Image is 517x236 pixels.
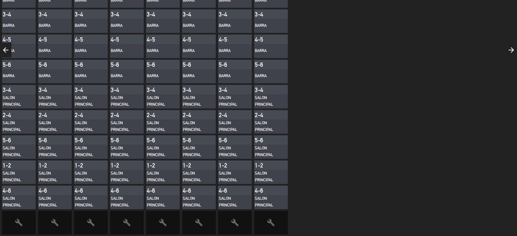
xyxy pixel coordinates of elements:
[219,120,242,133] div: SALON PRINCIPAL
[147,48,170,54] div: BARRA
[111,120,134,133] div: SALON PRINCIPAL
[183,73,206,80] div: BARRA
[111,111,128,119] div: 2-4
[147,137,164,144] div: 5-6
[255,145,278,158] div: SALON PRINCIPAL
[51,219,59,227] i: build
[219,11,236,18] div: 3-4
[183,111,200,119] div: 2-4
[255,111,272,119] div: 2-4
[183,22,206,29] div: BARRA
[111,22,134,29] div: BARRA
[39,162,56,169] div: 1-2
[183,145,206,158] div: SALON PRINCIPAL
[39,195,62,208] div: SALON PRINCIPAL
[147,73,170,80] div: BARRA
[111,137,128,144] div: 5-6
[39,36,56,43] div: 4-5
[255,22,278,29] div: BARRA
[3,36,20,43] div: 4-5
[506,43,517,57] i: arrow_forward
[75,86,92,93] div: 3-4
[255,86,272,93] div: 3-4
[75,48,98,54] div: BARRA
[3,73,26,80] div: BARRA
[147,170,170,183] div: SALON PRINCIPAL
[111,95,134,108] div: SALON PRINCIPAL
[75,187,92,194] div: 4-6
[111,61,128,68] div: 5-6
[255,73,278,80] div: BARRA
[255,48,278,54] div: BARRA
[219,95,242,108] div: SALON PRINCIPAL
[111,73,134,80] div: BARRA
[39,170,62,183] div: SALON PRINCIPAL
[183,195,206,208] div: SALON PRINCIPAL
[75,145,98,158] div: SALON PRINCIPAL
[219,137,236,144] div: 5-6
[3,137,20,144] div: 5-6
[3,61,20,68] div: 5-6
[255,61,272,68] div: 5-6
[255,187,272,194] div: 4-6
[39,48,62,54] div: BARRA
[39,73,62,80] div: BARRA
[75,170,98,183] div: SALON PRINCIPAL
[147,11,164,18] div: 3-4
[255,170,278,183] div: SALON PRINCIPAL
[183,61,200,68] div: 5-6
[183,187,200,194] div: 4-6
[75,11,92,18] div: 3-4
[219,187,236,194] div: 4-6
[3,111,20,119] div: 2-4
[219,61,236,68] div: 5-6
[39,111,56,119] div: 2-4
[255,195,278,208] div: SALON PRINCIPAL
[183,120,206,133] div: SALON PRINCIPAL
[75,73,98,80] div: BARRA
[111,162,128,169] div: 1-2
[255,95,278,108] div: SALON PRINCIPAL
[3,195,26,208] div: SALON PRINCIPAL
[183,36,200,43] div: 4-5
[147,22,170,29] div: BARRA
[3,86,20,93] div: 3-4
[15,219,23,227] i: build
[183,86,200,93] div: 3-4
[75,137,92,144] div: 5-6
[111,145,134,158] div: SALON PRINCIPAL
[219,111,236,119] div: 2-4
[147,95,170,108] div: SALON PRINCIPAL
[39,95,62,108] div: SALON PRINCIPAL
[231,219,239,227] i: build
[3,170,26,183] div: SALON PRINCIPAL
[219,145,242,158] div: SALON PRINCIPAL
[147,120,170,133] div: SALON PRINCIPAL
[39,86,56,93] div: 3-4
[255,162,272,169] div: 1-2
[219,162,236,169] div: 1-2
[75,36,92,43] div: 4-5
[267,219,275,227] i: build
[147,111,164,119] div: 2-4
[147,162,164,169] div: 1-2
[183,162,200,169] div: 1-2
[3,11,20,18] div: 3-4
[183,137,200,144] div: 5-6
[111,11,128,18] div: 3-4
[3,145,26,158] div: SALON PRINCIPAL
[219,36,236,43] div: 4-5
[147,195,170,208] div: SALON PRINCIPAL
[39,120,62,133] div: SALON PRINCIPAL
[159,219,167,227] i: build
[39,61,56,68] div: 5-6
[39,11,56,18] div: 3-4
[255,11,272,18] div: 3-4
[75,111,92,119] div: 2-4
[255,120,278,133] div: SALON PRINCIPAL
[219,48,242,54] div: BARRA
[219,86,236,93] div: 3-4
[111,86,128,93] div: 3-4
[39,137,56,144] div: 5-6
[75,162,92,169] div: 1-2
